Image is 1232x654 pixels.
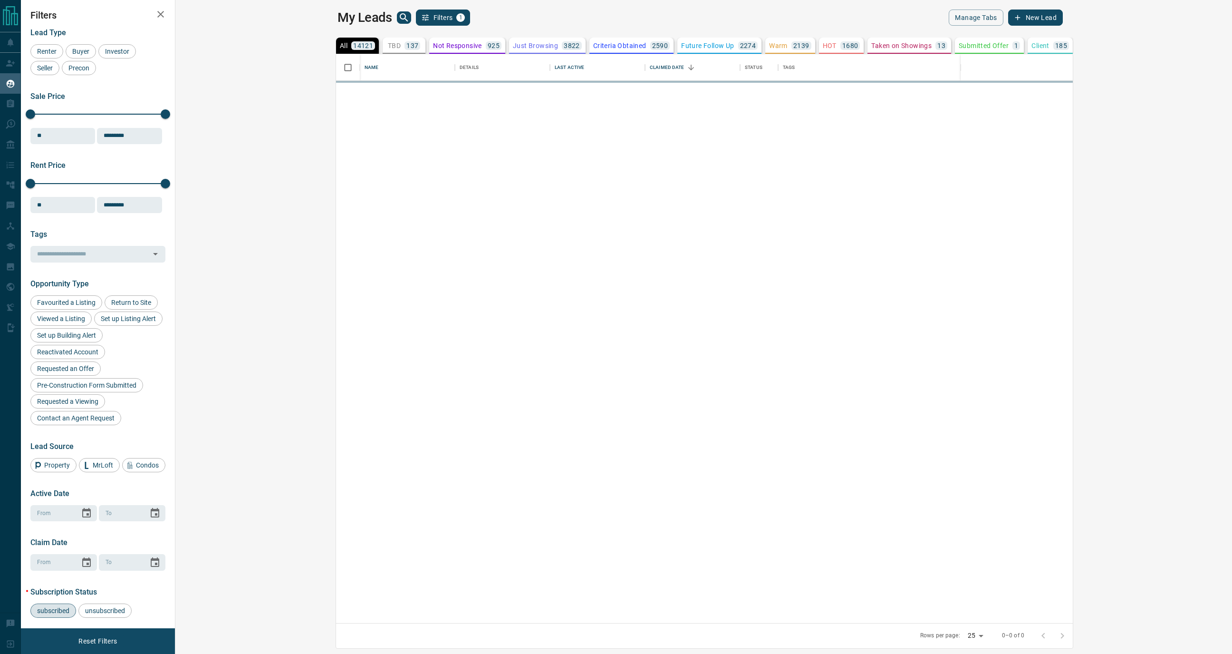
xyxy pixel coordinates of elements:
[82,607,128,615] span: unsubscribed
[145,504,164,523] button: Choose date
[34,398,102,405] span: Requested a Viewing
[145,553,164,572] button: Choose date
[30,361,101,376] div: Requested an Offer
[745,54,762,81] div: Status
[964,629,987,643] div: 25
[959,42,1009,49] p: Submitted Offer
[34,381,140,389] span: Pre-Construction Form Submitted
[122,458,165,472] div: Condos
[34,332,99,339] span: Set up Building Alert
[681,42,734,49] p: Future Follow Up
[66,44,96,59] div: Buyer
[30,295,102,310] div: Favourited a Listing
[108,299,154,306] span: Return to Site
[455,54,550,81] div: Details
[77,553,96,572] button: Choose date
[30,92,65,101] span: Sale Price
[94,312,163,326] div: Set up Listing Alert
[30,328,103,342] div: Set up Building Alert
[842,42,858,49] p: 1680
[1055,42,1067,49] p: 185
[920,632,960,640] p: Rows per page:
[550,54,645,81] div: Last Active
[30,10,165,21] h2: Filters
[30,345,105,359] div: Reactivated Account
[937,42,945,49] p: 13
[30,312,92,326] div: Viewed a Listing
[30,61,59,75] div: Seller
[871,42,932,49] p: Taken on Showings
[406,42,418,49] p: 137
[30,587,97,596] span: Subscription Status
[513,42,558,49] p: Just Browsing
[555,54,584,81] div: Last Active
[783,54,795,81] div: Tags
[41,461,73,469] span: Property
[593,42,646,49] p: Criteria Obtained
[34,315,88,322] span: Viewed a Listing
[34,64,56,72] span: Seller
[365,54,379,81] div: Name
[102,48,133,55] span: Investor
[460,54,479,81] div: Details
[433,42,482,49] p: Not Responsive
[793,42,809,49] p: 2139
[416,10,471,26] button: Filters1
[1031,42,1049,49] p: Client
[353,42,373,49] p: 14121
[740,54,778,81] div: Status
[34,607,73,615] span: subscribed
[30,378,143,392] div: Pre-Construction Form Submitted
[65,64,93,72] span: Precon
[78,604,132,618] div: unsubscribed
[30,489,69,498] span: Active Date
[388,42,401,49] p: TBD
[34,365,97,372] span: Requested an Offer
[98,44,136,59] div: Investor
[30,394,105,409] div: Requested a Viewing
[30,28,66,37] span: Lead Type
[30,411,121,425] div: Contact an Agent Request
[30,44,63,59] div: Renter
[97,315,159,322] span: Set up Listing Alert
[360,54,455,81] div: Name
[652,42,668,49] p: 2590
[34,348,102,356] span: Reactivated Account
[684,61,698,74] button: Sort
[30,279,89,288] span: Opportunity Type
[34,414,118,422] span: Contact an Agent Request
[79,458,120,472] div: MrLoft
[1002,632,1024,640] p: 0–0 of 0
[30,538,67,547] span: Claim Date
[564,42,580,49] p: 3822
[337,10,392,25] h1: My Leads
[488,42,500,49] p: 925
[105,295,158,310] div: Return to Site
[149,247,162,261] button: Open
[30,442,74,451] span: Lead Source
[72,633,123,649] button: Reset Filters
[769,42,788,49] p: Warm
[457,14,464,21] span: 1
[650,54,684,81] div: Claimed Date
[949,10,1003,26] button: Manage Tabs
[34,48,60,55] span: Renter
[69,48,93,55] span: Buyer
[30,230,47,239] span: Tags
[823,42,837,49] p: HOT
[62,61,96,75] div: Precon
[1008,10,1063,26] button: New Lead
[30,458,77,472] div: Property
[34,299,99,306] span: Favourited a Listing
[30,604,76,618] div: subscribed
[30,161,66,170] span: Rent Price
[89,461,116,469] span: MrLoft
[1014,42,1018,49] p: 1
[740,42,756,49] p: 2274
[397,11,411,24] button: search button
[645,54,740,81] div: Claimed Date
[77,504,96,523] button: Choose date
[340,42,347,49] p: All
[133,461,162,469] span: Condos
